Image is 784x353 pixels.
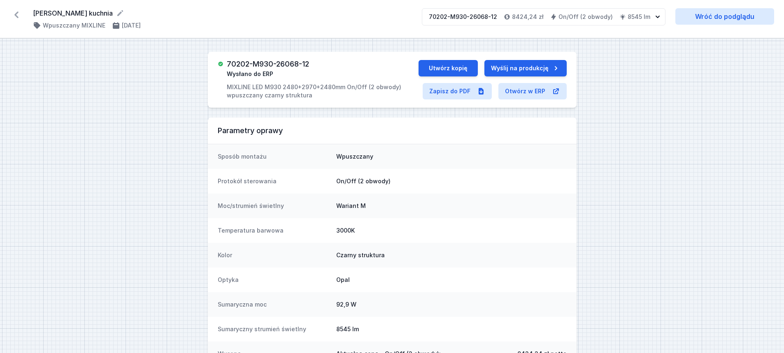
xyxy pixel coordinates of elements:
[336,276,567,284] dd: Opal
[43,21,105,30] h4: Wpuszczany MIXLINE
[218,325,330,333] dt: Sumaryczny strumień świetlny
[218,226,330,235] dt: Temperatura barwowa
[429,13,497,21] div: 70202-M930-26068-12
[484,60,567,76] button: Wyślij na produkcję
[227,70,273,78] span: Wysłano do ERP
[498,83,567,99] a: Otwórz w ERP
[218,202,330,210] dt: Moc/strumień świetlny
[336,202,567,210] dd: Wariant M
[218,177,330,185] dt: Protokół sterowania
[227,83,418,99] p: MIXLINE LED M930 2480+2970+2480mm On/Off (2 obwody) wpuszczany czarny struktura
[336,226,567,235] dd: 3000K
[122,21,141,30] h4: [DATE]
[628,13,650,21] h4: 8545 lm
[218,300,330,309] dt: Sumaryczna moc
[419,60,478,76] button: Utwórz kopię
[336,251,567,259] dd: Czarny struktura
[218,126,567,136] h3: Parametry oprawy
[422,8,665,25] button: 70202-M930-26068-128424,24 złOn/Off (2 obwody)8545 lm
[218,251,330,259] dt: Kolor
[336,152,567,161] dd: Wpuszczany
[116,9,124,17] button: Edytuj nazwę projektu
[558,13,613,21] h4: On/Off (2 obwody)
[33,8,412,18] form: [PERSON_NAME] kuchnia
[218,276,330,284] dt: Optyka
[336,300,567,309] dd: 92,9 W
[218,152,330,161] dt: Sposób montażu
[423,83,492,99] a: Zapisz do PDF
[336,325,567,333] dd: 8545 lm
[675,8,774,25] a: Wróć do podglądu
[336,177,567,185] dd: On/Off (2 obwody)
[227,60,309,68] h3: 70202-M930-26068-12
[512,13,544,21] h4: 8424,24 zł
